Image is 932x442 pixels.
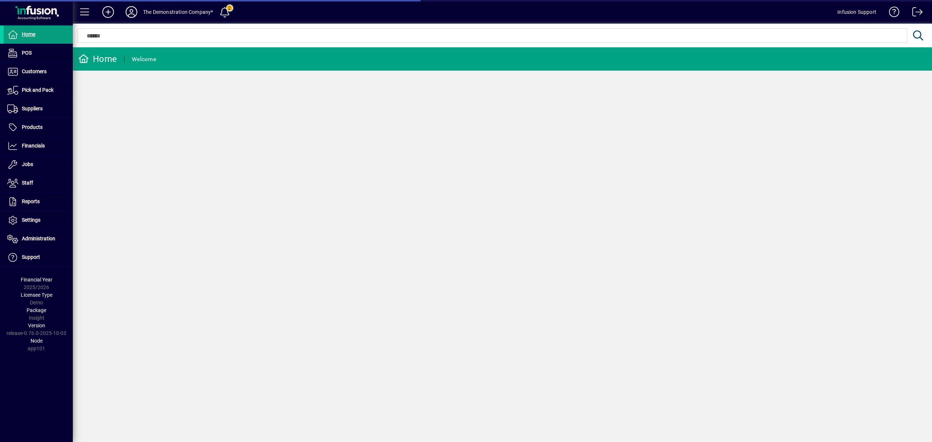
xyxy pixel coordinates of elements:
[4,118,73,137] a: Products
[4,211,73,229] a: Settings
[22,217,40,223] span: Settings
[31,338,43,344] span: Node
[22,161,33,167] span: Jobs
[132,54,156,65] div: Welcome
[22,31,35,37] span: Home
[4,81,73,99] a: Pick and Pack
[4,230,73,248] a: Administration
[22,106,43,111] span: Suppliers
[4,155,73,174] a: Jobs
[28,323,45,328] span: Version
[22,50,32,56] span: POS
[22,236,55,241] span: Administration
[22,143,45,149] span: Financials
[4,63,73,81] a: Customers
[96,5,120,19] button: Add
[22,198,40,204] span: Reports
[4,137,73,155] a: Financials
[22,180,33,186] span: Staff
[78,53,117,65] div: Home
[907,1,923,25] a: Logout
[4,100,73,118] a: Suppliers
[22,87,54,93] span: Pick and Pack
[21,292,52,298] span: Licensee Type
[4,248,73,267] a: Support
[120,5,143,19] button: Profile
[22,68,47,74] span: Customers
[22,254,40,260] span: Support
[4,174,73,192] a: Staff
[27,307,46,313] span: Package
[21,277,52,283] span: Financial Year
[4,193,73,211] a: Reports
[22,124,43,130] span: Products
[837,6,876,18] div: Infusion Support
[143,6,213,18] div: The Demonstration Company*
[4,44,73,62] a: POS
[884,1,900,25] a: Knowledge Base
